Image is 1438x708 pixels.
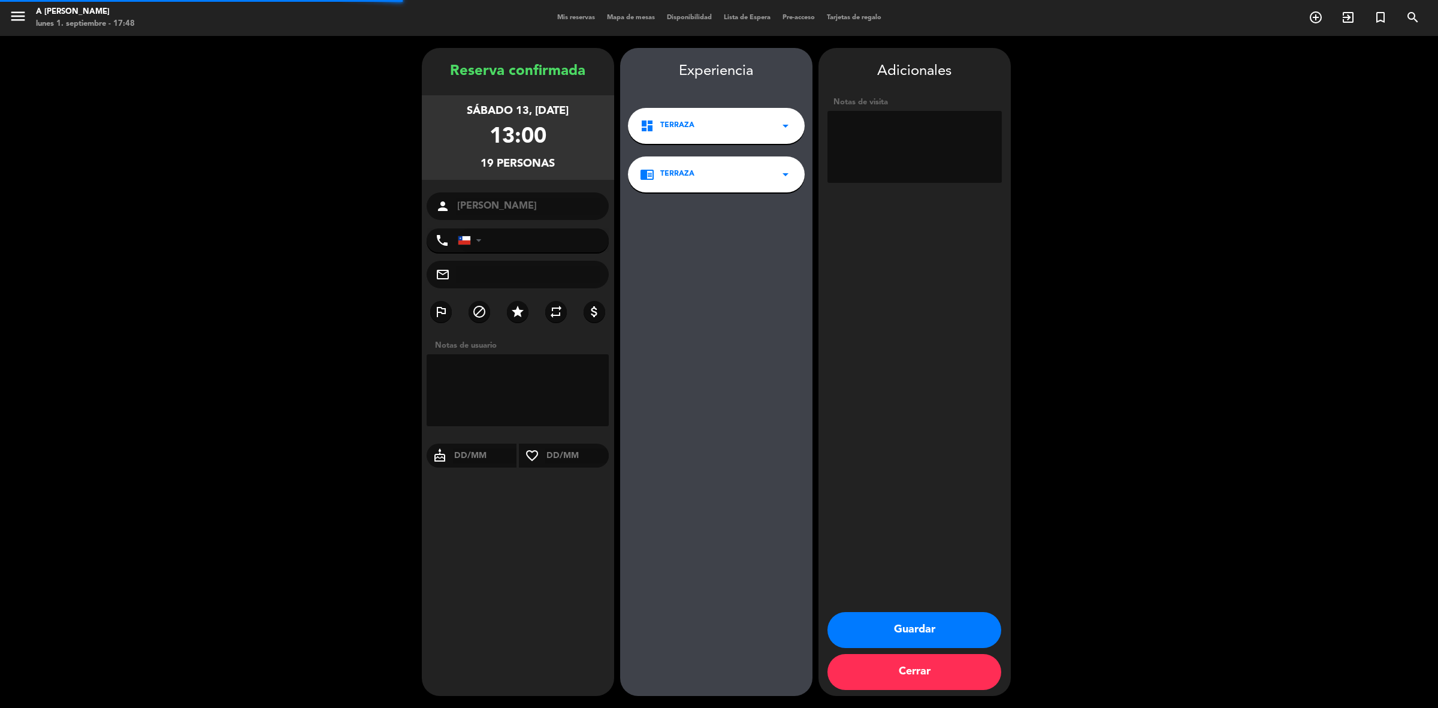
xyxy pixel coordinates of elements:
div: 13:00 [490,120,546,155]
i: repeat [549,305,563,319]
div: A [PERSON_NAME] [36,6,135,18]
i: cake [427,448,453,463]
div: Reserva confirmada [422,60,614,83]
div: Adicionales [827,60,1002,83]
span: TERRAZA [660,120,694,132]
div: 19 personas [481,155,555,173]
i: star [510,305,525,319]
i: dashboard [640,119,654,133]
i: block [472,305,487,319]
span: Lista de Espera [718,14,777,21]
i: chrome_reader_mode [640,167,654,182]
button: menu [9,7,27,29]
i: favorite_border [519,448,545,463]
i: add_circle_outline [1309,10,1323,25]
div: Chile: +56 [458,229,486,252]
button: Guardar [827,612,1001,648]
span: Tarjetas de regalo [821,14,887,21]
span: Pre-acceso [777,14,821,21]
input: DD/MM [453,448,517,463]
button: Cerrar [827,654,1001,690]
input: DD/MM [545,448,609,463]
i: arrow_drop_down [778,119,793,133]
i: search [1406,10,1420,25]
div: Experiencia [620,60,812,83]
span: Mis reservas [551,14,601,21]
i: arrow_drop_down [778,167,793,182]
i: menu [9,7,27,25]
i: exit_to_app [1341,10,1355,25]
div: sábado 13, [DATE] [467,103,569,120]
i: turned_in_not [1373,10,1388,25]
i: phone [435,233,449,248]
i: outlined_flag [434,305,448,319]
i: attach_money [587,305,602,319]
div: Notas de usuario [429,339,614,352]
span: Mapa de mesas [601,14,661,21]
i: mail_outline [436,267,450,282]
span: Disponibilidad [661,14,718,21]
span: TERRAZA [660,168,694,180]
div: lunes 1. septiembre - 17:48 [36,18,135,30]
i: person [436,199,450,213]
div: Notas de visita [827,96,1002,109]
